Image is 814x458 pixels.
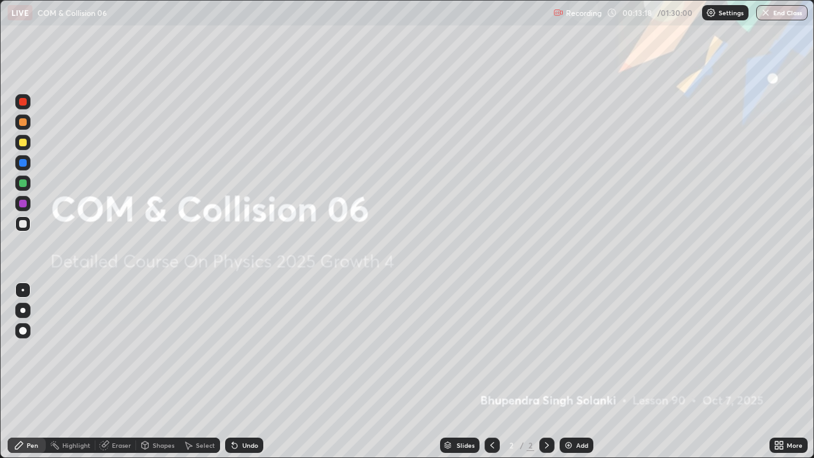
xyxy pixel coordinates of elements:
div: Shapes [153,442,174,448]
p: COM & Collision 06 [38,8,107,18]
p: LIVE [11,8,29,18]
p: Recording [566,8,602,18]
p: Settings [719,10,743,16]
img: end-class-cross [761,8,771,18]
div: Add [576,442,588,448]
button: End Class [756,5,808,20]
img: class-settings-icons [706,8,716,18]
div: 2 [505,441,518,449]
div: Slides [457,442,474,448]
div: More [787,442,803,448]
div: Highlight [62,442,90,448]
div: / [520,441,524,449]
div: 2 [527,440,534,451]
img: recording.375f2c34.svg [553,8,563,18]
div: Select [196,442,215,448]
div: Undo [242,442,258,448]
img: add-slide-button [563,440,574,450]
div: Pen [27,442,38,448]
div: Eraser [112,442,131,448]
